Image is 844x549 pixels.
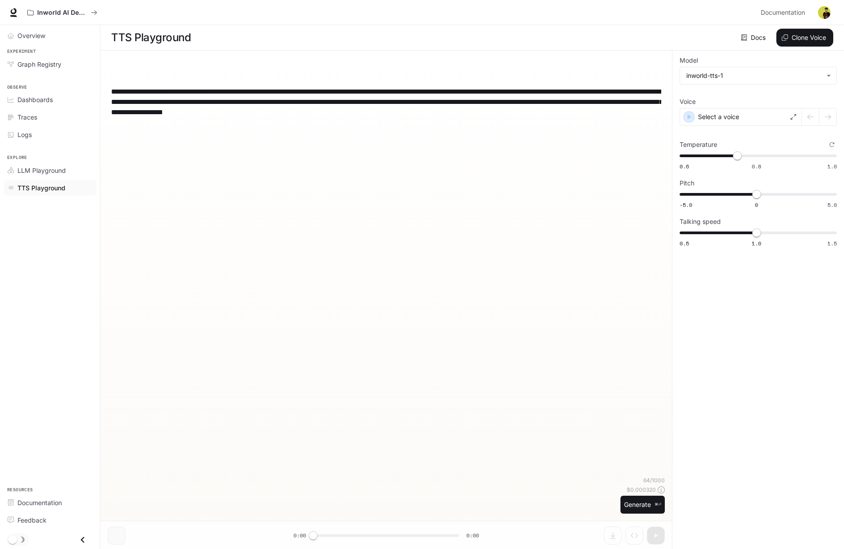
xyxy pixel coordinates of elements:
span: 0.6 [680,163,689,170]
p: Voice [680,99,696,105]
span: 1.0 [827,163,837,170]
button: Clone Voice [776,29,833,47]
span: 0.5 [680,240,689,247]
p: Pitch [680,180,694,186]
p: Talking speed [680,219,721,225]
img: User avatar [818,6,831,19]
h1: TTS Playground [111,29,191,47]
a: TTS Playground [4,180,96,196]
span: TTS Playground [17,183,65,193]
span: Traces [17,112,37,122]
a: Overview [4,28,96,43]
span: Dark mode toggle [8,534,17,544]
button: Generate⌘⏎ [620,496,665,514]
p: ⌘⏎ [655,502,661,507]
span: LLM Playground [17,166,66,175]
a: Graph Registry [4,56,96,72]
button: All workspaces [23,4,101,21]
a: Documentation [757,4,812,21]
a: Docs [739,29,769,47]
span: Dashboards [17,95,53,104]
a: Dashboards [4,92,96,107]
div: inworld-tts-1 [686,71,822,80]
a: LLM Playground [4,163,96,178]
p: $ 0.000320 [627,486,656,493]
a: Logs [4,127,96,142]
p: Inworld AI Demos [37,9,87,17]
span: 5.0 [827,201,837,209]
p: 64 / 1000 [643,476,665,484]
span: -5.0 [680,201,692,209]
a: Documentation [4,495,96,510]
p: Select a voice [698,112,739,121]
p: Temperature [680,142,717,148]
span: 0 [755,201,758,209]
a: Feedback [4,512,96,528]
span: Graph Registry [17,60,61,69]
a: Traces [4,109,96,125]
span: 1.0 [752,240,761,247]
div: inworld-tts-1 [680,67,836,84]
span: Overview [17,31,45,40]
span: 1.5 [827,240,837,247]
button: Close drawer [73,531,93,549]
button: Reset to default [827,140,837,150]
span: 0.8 [752,163,761,170]
span: Feedback [17,515,47,525]
span: Documentation [761,7,805,18]
span: Logs [17,130,32,139]
span: Documentation [17,498,62,507]
button: User avatar [815,4,833,21]
p: Model [680,57,698,64]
